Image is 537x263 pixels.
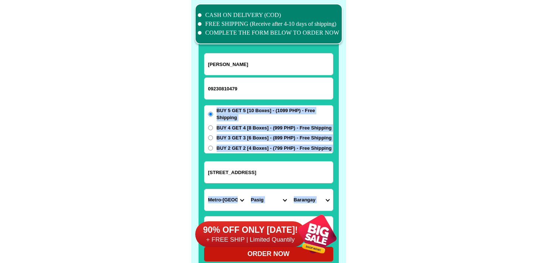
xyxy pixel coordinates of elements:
input: Input address [204,162,333,183]
input: BUY 5 GET 5 [10 Boxes] - (1099 PHP) - Free Shipping [208,112,213,117]
span: BUY 5 GET 5 [10 Boxes] - (1099 PHP) - Free Shipping [217,107,333,121]
h6: + FREE SHIP | Limited Quantily [195,236,306,244]
li: COMPLETE THE FORM BELOW TO ORDER NOW [198,28,340,37]
span: BUY 2 GET 2 [4 Boxes] - (799 PHP) - Free Shipping [217,145,332,152]
select: Select province [204,189,247,211]
li: CASH ON DELIVERY (COD) [198,11,340,20]
input: Input phone_number [204,78,333,99]
span: BUY 4 GET 4 [8 Boxes] - (999 PHP) - Free Shipping [217,124,332,132]
h6: 90% OFF ONLY [DATE]! [195,225,306,236]
select: Select commune [290,189,333,211]
input: BUY 4 GET 4 [8 Boxes] - (999 PHP) - Free Shipping [208,125,213,130]
input: BUY 3 GET 3 [6 Boxes] - (899 PHP) - Free Shipping [208,135,213,140]
li: FREE SHIPPING (Receive after 4-10 days of shipping) [198,20,340,28]
span: BUY 3 GET 3 [6 Boxes] - (899 PHP) - Free Shipping [217,134,332,142]
select: Select district [247,189,290,211]
input: Input full_name [204,53,333,75]
input: BUY 2 GET 2 [4 Boxes] - (799 PHP) - Free Shipping [208,146,213,150]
